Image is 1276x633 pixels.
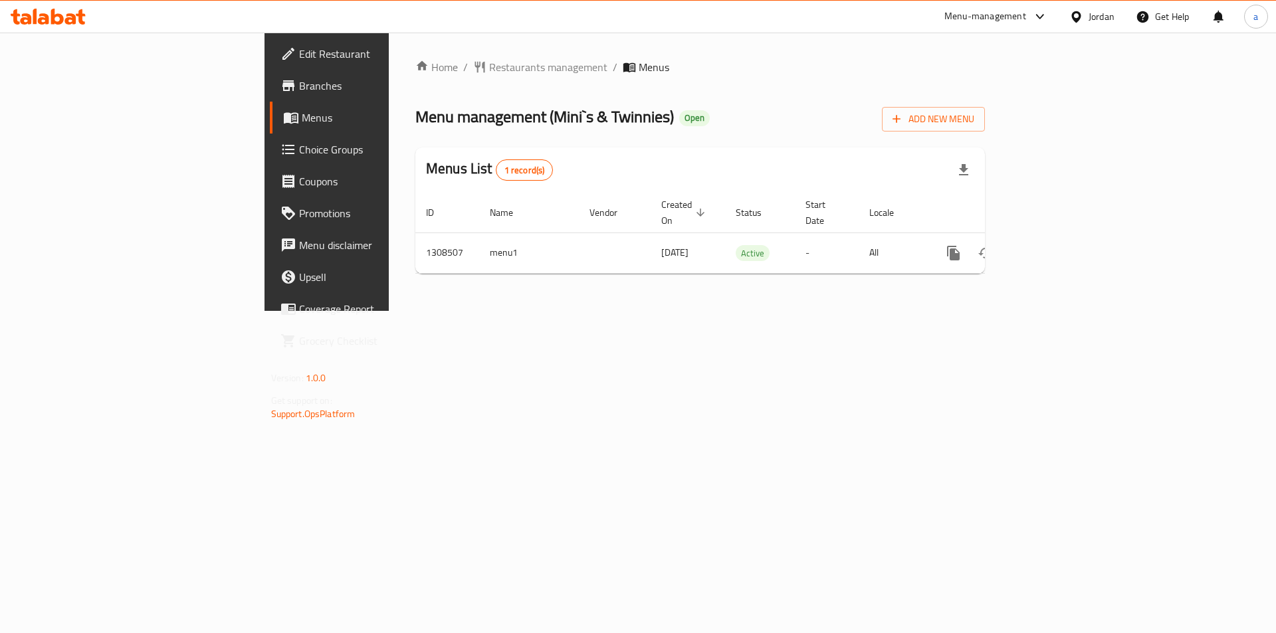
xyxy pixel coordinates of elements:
span: Choice Groups [299,141,467,157]
span: a [1253,9,1258,24]
span: Menu management ( Mini`s & Twinnies ) [415,102,674,132]
span: Coverage Report [299,301,467,317]
a: Support.OpsPlatform [271,405,356,422]
span: Open [679,112,710,124]
a: Menu disclaimer [270,229,478,261]
span: Active [736,246,770,261]
table: enhanced table [415,193,1076,274]
span: 1.0.0 [306,369,326,387]
td: - [795,232,859,273]
span: Version: [271,369,304,387]
button: Add New Menu [882,107,985,132]
span: Coupons [299,173,467,189]
span: Get support on: [271,392,332,409]
div: Open [679,110,710,126]
span: Name [490,205,530,221]
span: Grocery Checklist [299,333,467,349]
li: / [613,59,617,75]
a: Upsell [270,261,478,293]
span: Upsell [299,269,467,285]
td: All [859,232,927,273]
span: Created On [661,197,709,228]
a: Menus [270,102,478,134]
div: Total records count [496,159,554,181]
span: Edit Restaurant [299,46,467,62]
span: Menus [302,110,467,126]
div: Active [736,245,770,261]
span: Vendor [589,205,635,221]
div: Export file [948,154,980,186]
div: Jordan [1089,9,1115,24]
span: Locale [869,205,911,221]
span: Branches [299,78,467,94]
th: Actions [927,193,1076,233]
span: Add New Menu [893,111,974,128]
span: [DATE] [661,244,689,261]
a: Restaurants management [473,59,607,75]
a: Branches [270,70,478,102]
span: Restaurants management [489,59,607,75]
a: Coverage Report [270,293,478,325]
button: Change Status [970,237,1002,269]
span: Menus [639,59,669,75]
button: more [938,237,970,269]
span: Start Date [805,197,843,228]
a: Coupons [270,165,478,197]
a: Edit Restaurant [270,38,478,70]
span: Menu disclaimer [299,237,467,253]
h2: Menus List [426,159,553,181]
a: Grocery Checklist [270,325,478,357]
nav: breadcrumb [415,59,985,75]
a: Promotions [270,197,478,229]
td: menu1 [479,232,579,273]
span: Status [736,205,779,221]
span: 1 record(s) [496,164,553,177]
a: Choice Groups [270,134,478,165]
div: Menu-management [944,9,1026,25]
span: Promotions [299,205,467,221]
span: ID [426,205,451,221]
